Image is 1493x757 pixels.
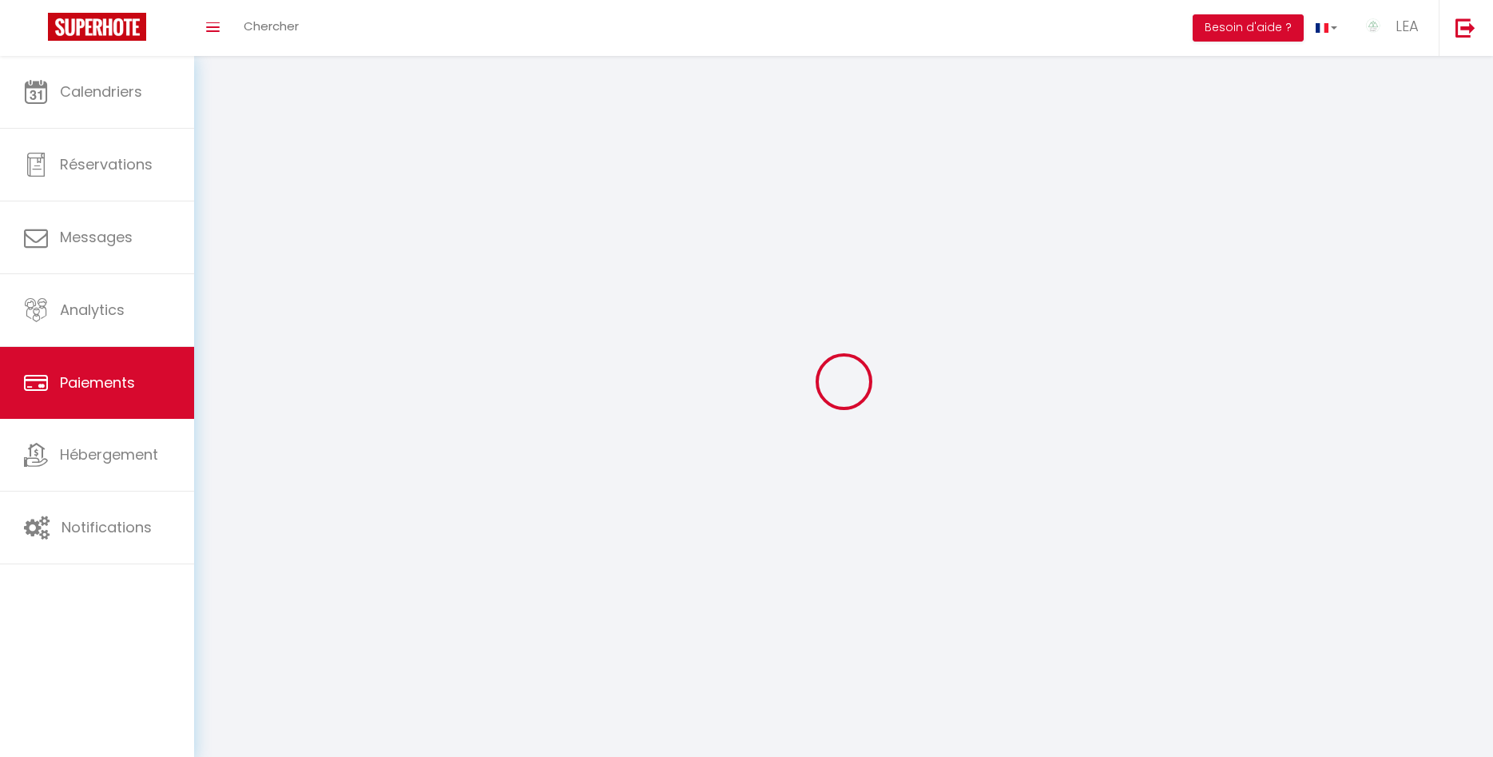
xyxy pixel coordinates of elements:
span: Réservations [60,154,153,174]
span: Chercher [244,18,299,34]
img: logout [1455,18,1475,38]
span: Messages [60,227,133,247]
button: Besoin d'aide ? [1193,14,1304,42]
img: Super Booking [48,13,146,41]
span: LEA [1396,16,1419,36]
span: Paiements [60,373,135,392]
img: ... [1361,14,1385,38]
span: Analytics [60,300,125,320]
span: Notifications [62,517,152,537]
span: Hébergement [60,444,158,464]
span: Calendriers [60,82,142,102]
